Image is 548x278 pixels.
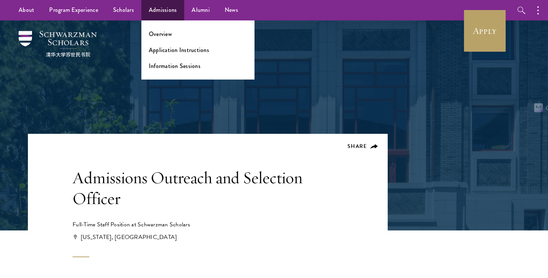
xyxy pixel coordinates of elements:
a: Application Instructions [149,46,209,54]
a: Overview [149,30,172,38]
div: Full-Time Staff Position at Schwarzman Scholars [73,220,307,229]
div: [US_STATE], [GEOGRAPHIC_DATA] [74,233,307,242]
button: Share [347,143,378,150]
a: Information Sessions [149,62,201,70]
h1: Admissions Outreach and Selection Officer [73,167,307,209]
a: Apply [464,10,506,52]
img: Schwarzman Scholars [19,31,97,57]
span: Share [347,142,367,150]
